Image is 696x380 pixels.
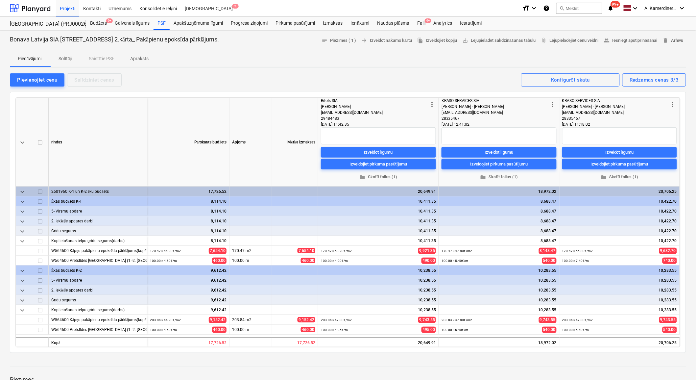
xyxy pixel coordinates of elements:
[442,317,447,323] span: edit
[209,317,227,323] span: 9,152.42
[442,285,557,295] div: 10,283.55
[227,17,272,30] div: Progresa ziņojumi
[565,173,674,181] span: Skatīt failus (1)
[562,159,677,169] button: Izveidojiet pirkuma pasūtījumu
[212,258,227,264] span: 460.00
[51,226,144,236] div: Grīdu segums
[150,266,227,275] div: 9,612.42
[530,4,538,12] i: keyboard_arrow_down
[321,327,326,333] span: edit
[442,226,557,236] div: 8,688.47
[321,104,428,110] div: [PERSON_NAME]
[543,4,550,12] i: Zināšanu pamats
[442,249,472,253] small: 170.47 × 47.80€ / m2
[442,196,557,206] div: 8,688.47
[428,100,436,108] span: more_vert
[321,121,436,127] div: [DATE] 11:42:35
[150,275,227,285] div: 9,612.42
[150,295,227,305] div: 9,612.42
[669,100,677,108] span: more_vert
[321,172,436,182] button: Skatīt failus (1)
[442,206,557,216] div: 8,688.47
[111,17,154,30] div: Galvenais līgums
[10,36,219,43] p: Bonava Latvija SIA [STREET_ADDRESS] 2.kārta_ Pakāpienu epoksīda pārklājums.
[347,17,373,30] div: Ienākumi
[18,287,26,294] span: keyboard_arrow_down
[442,216,557,226] div: 8,688.47
[321,98,428,104] div: Ritols SIA
[321,275,436,285] div: 10,238.55
[51,246,144,255] div: W564600 Kāpņu pakāpienu epoksīda pārklājums(kopā ar materiālu)
[51,325,144,334] div: W564600 Pretslīdes maliņas montāža (1.-2. stāva pakāpieni)
[150,236,227,246] div: 8,114.10
[442,104,549,110] div: [PERSON_NAME] - [PERSON_NAME]
[562,196,677,206] div: 10,422.70
[480,174,486,180] span: folder
[557,310,563,317] div: +
[542,327,557,333] span: 540.00
[272,337,318,347] div: 17,726.52
[562,236,677,246] div: 10,422.70
[562,104,669,110] div: [PERSON_NAME] - [PERSON_NAME]
[662,258,677,264] span: 740.00
[562,206,677,216] div: 10,422.70
[663,348,696,380] iframe: Chat Widget
[51,266,144,275] div: Ēkas budžets K-2
[49,98,147,187] div: rindas
[562,187,677,196] div: 20,706.25
[319,36,359,46] button: Piezīmes ( 1 )
[562,121,677,127] div: [DATE] 11:18:02
[677,310,684,317] div: +
[604,37,658,44] span: Iesniegt apstiprināšanai
[318,337,439,347] div: 20,649.91
[150,216,227,226] div: 8,114.10
[130,55,149,62] p: Apraksts
[611,1,620,8] span: 99+
[418,317,436,323] span: 9,743.55
[18,296,26,304] span: keyboard_arrow_down
[362,38,368,43] span: arrow_forward
[150,318,181,322] small: 203.84 × 44.90€ / m2
[562,248,567,254] span: edit
[559,6,564,11] span: search
[542,258,557,264] span: 540.00
[562,258,567,264] span: edit
[321,266,436,275] div: 10,238.55
[442,159,557,169] button: Izveidojiet pirkuma pasūtījumu
[51,236,144,245] div: Koplietošanas telpu grīdu segums(darbs)
[659,317,677,323] span: 9,743.55
[18,277,26,285] span: keyboard_arrow_down
[51,187,144,196] div: 2601960 K-1 un K-2 ēku budžets
[373,17,414,30] a: Naudas plūsma
[562,259,589,263] small: 100.00 × 7.40€ / m
[562,295,677,305] div: 10,283.55
[456,17,486,30] a: Iestatījumi
[321,295,436,305] div: 10,238.55
[319,17,347,30] a: Izmaksas
[562,216,677,226] div: 10,422.70
[436,310,443,317] div: +
[154,17,170,30] a: PSF
[549,100,557,108] span: more_vert
[229,98,272,187] div: Apjoms
[442,305,557,315] div: 10,283.55
[18,267,26,275] span: keyboard_arrow_down
[51,256,144,265] div: W564600 Pretslīdes maliņas montāža (1.-2. stāva pakāpieni)
[662,327,677,333] span: 540.00
[677,320,684,327] div: +
[562,226,677,236] div: 10,422.70
[321,285,436,295] div: 10,238.55
[604,38,610,43] span: people_alt
[321,147,436,158] button: Izveidot līgumu
[421,258,436,264] span: 490.00
[150,206,227,216] div: 8,114.10
[442,327,447,333] span: edit
[417,38,423,43] span: file_copy
[321,317,326,323] span: edit
[539,248,557,254] span: 8,148.47
[364,149,393,156] div: Izveidot līgumu
[521,73,620,87] button: Konfigurēt skatu
[442,259,468,263] small: 100.00 × 5.40€ / m
[551,76,590,84] div: Konfigurēt skatu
